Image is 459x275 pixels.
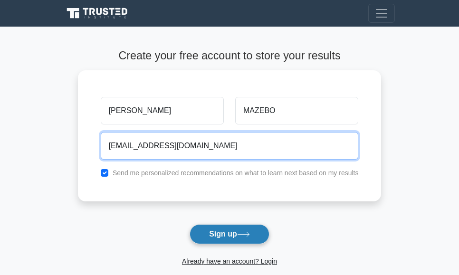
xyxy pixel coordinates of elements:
[235,97,358,124] input: Last name
[78,49,382,63] h4: Create your free account to store your results
[101,97,224,124] input: First name
[368,4,395,23] button: Toggle navigation
[113,169,359,177] label: Send me personalized recommendations on what to learn next based on my results
[182,257,277,265] a: Already have an account? Login
[190,224,269,244] button: Sign up
[101,132,359,160] input: Email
